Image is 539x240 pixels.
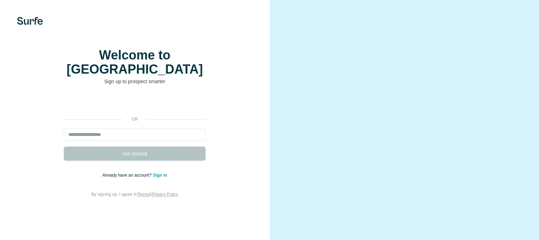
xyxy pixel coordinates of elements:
[153,173,167,178] a: Sign in
[123,116,146,122] p: or
[137,192,149,197] a: Terms
[17,17,43,25] img: Surfe's logo
[91,192,178,197] span: By signing up, I agree to &
[64,78,206,85] p: Sign up to prospect smarter
[64,48,206,76] h1: Welcome to [GEOGRAPHIC_DATA]
[60,96,209,111] iframe: Sign in with Google Button
[152,192,178,197] a: Privacy Policy
[102,173,153,178] span: Already have an account?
